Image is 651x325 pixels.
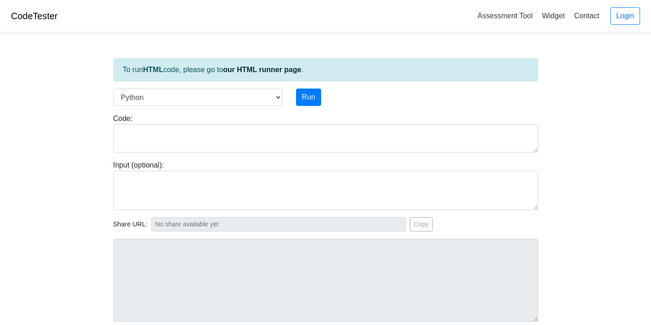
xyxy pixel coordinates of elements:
a: our HTML runner page [223,66,301,73]
input: No share available yet [151,217,406,231]
span: Share URL: [113,220,148,230]
a: Assessment Tool [474,8,536,23]
a: Login [610,7,640,25]
a: Contact [571,8,603,23]
a: CodeTester [11,11,58,21]
strong: HTML [143,66,163,73]
div: To run code, please go to . [113,58,538,81]
button: Copy [410,217,433,231]
div: Code: [106,113,545,152]
a: Widget [538,8,568,23]
button: Run [296,89,321,106]
div: Input (optional): [106,160,545,210]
